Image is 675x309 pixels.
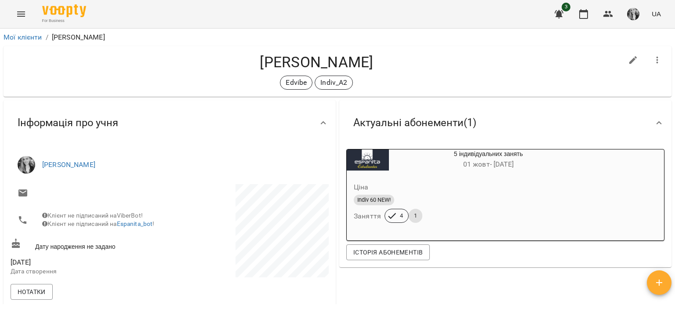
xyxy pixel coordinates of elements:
span: 3 [562,3,570,11]
p: [PERSON_NAME] [52,32,105,43]
span: 1 [409,212,422,220]
span: For Business [42,18,86,24]
p: Дата створення [11,267,168,276]
div: Актуальні абонементи(1) [339,100,671,145]
button: 5 індивідуальних занять01 жовт- [DATE]ЦінаIndiv 60 NEW!Заняття41 [347,149,588,233]
span: Indiv 60 NEW! [354,196,394,204]
img: 94de07a0caca3551cd353b8c252e3044.jpg [627,8,639,20]
button: UA [648,6,664,22]
p: Edvibe [286,77,307,88]
span: Клієнт не підписаний на ! [42,220,154,227]
a: Мої клієнти [4,33,42,41]
div: Edvibe [280,76,312,90]
span: Інформація про учня [18,116,118,130]
span: Нотатки [18,287,46,297]
span: 4 [395,212,408,220]
h4: [PERSON_NAME] [11,53,623,71]
div: 5 індивідуальних занять [347,149,389,171]
span: Актуальні абонементи ( 1 ) [353,116,476,130]
img: Voopty Logo [42,4,86,17]
li: / [46,32,48,43]
span: 01 жовт - [DATE] [463,160,514,168]
span: Клієнт не підписаний на ViberBot! [42,212,143,219]
span: Історія абонементів [353,247,423,258]
div: Indiv_A2 [315,76,353,90]
p: Indiv_A2 [320,77,347,88]
a: Espanita_bot [117,220,153,227]
div: Дату народження не задано [9,236,170,253]
span: [DATE] [11,257,168,268]
div: Інформація про учня [4,100,336,145]
a: [PERSON_NAME] [42,160,95,169]
span: UA [652,9,661,18]
div: 5 індивідуальних занять [389,149,588,171]
img: Гавришова Катерина [18,156,35,174]
button: Історія абонементів [346,244,430,260]
h6: Ціна [354,181,369,193]
button: Menu [11,4,32,25]
button: Нотатки [11,284,53,300]
h6: Заняття [354,210,381,222]
nav: breadcrumb [4,32,671,43]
